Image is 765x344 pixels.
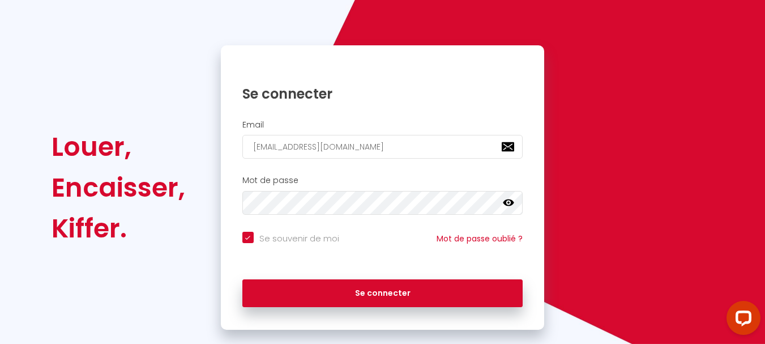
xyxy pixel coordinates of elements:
[242,120,523,130] h2: Email
[242,176,523,185] h2: Mot de passe
[437,233,523,244] a: Mot de passe oublié ?
[242,279,523,308] button: Se connecter
[52,167,185,208] div: Encaisser,
[717,296,765,344] iframe: LiveChat chat widget
[52,208,185,249] div: Kiffer.
[242,135,523,159] input: Ton Email
[52,126,185,167] div: Louer,
[242,85,523,103] h1: Se connecter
